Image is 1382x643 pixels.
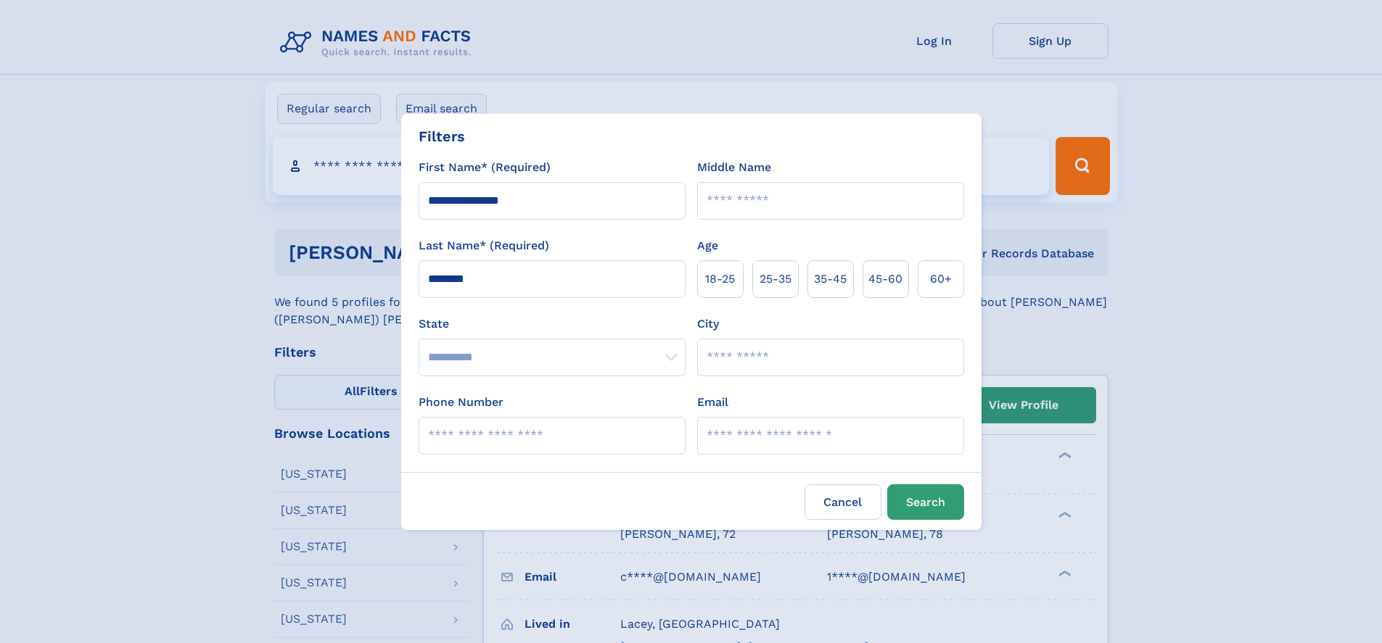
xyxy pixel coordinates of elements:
[805,484,881,520] label: Cancel
[419,159,551,176] label: First Name* (Required)
[760,270,791,288] span: 25‑35
[705,270,735,288] span: 18‑25
[697,394,728,411] label: Email
[930,270,952,288] span: 60+
[419,394,503,411] label: Phone Number
[814,270,847,288] span: 35‑45
[697,237,718,254] label: Age
[887,484,964,520] button: Search
[697,315,719,333] label: City
[419,237,549,254] label: Last Name* (Required)
[419,315,686,333] label: State
[697,159,771,176] label: Middle Name
[419,125,465,147] div: Filters
[868,270,902,288] span: 45‑60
